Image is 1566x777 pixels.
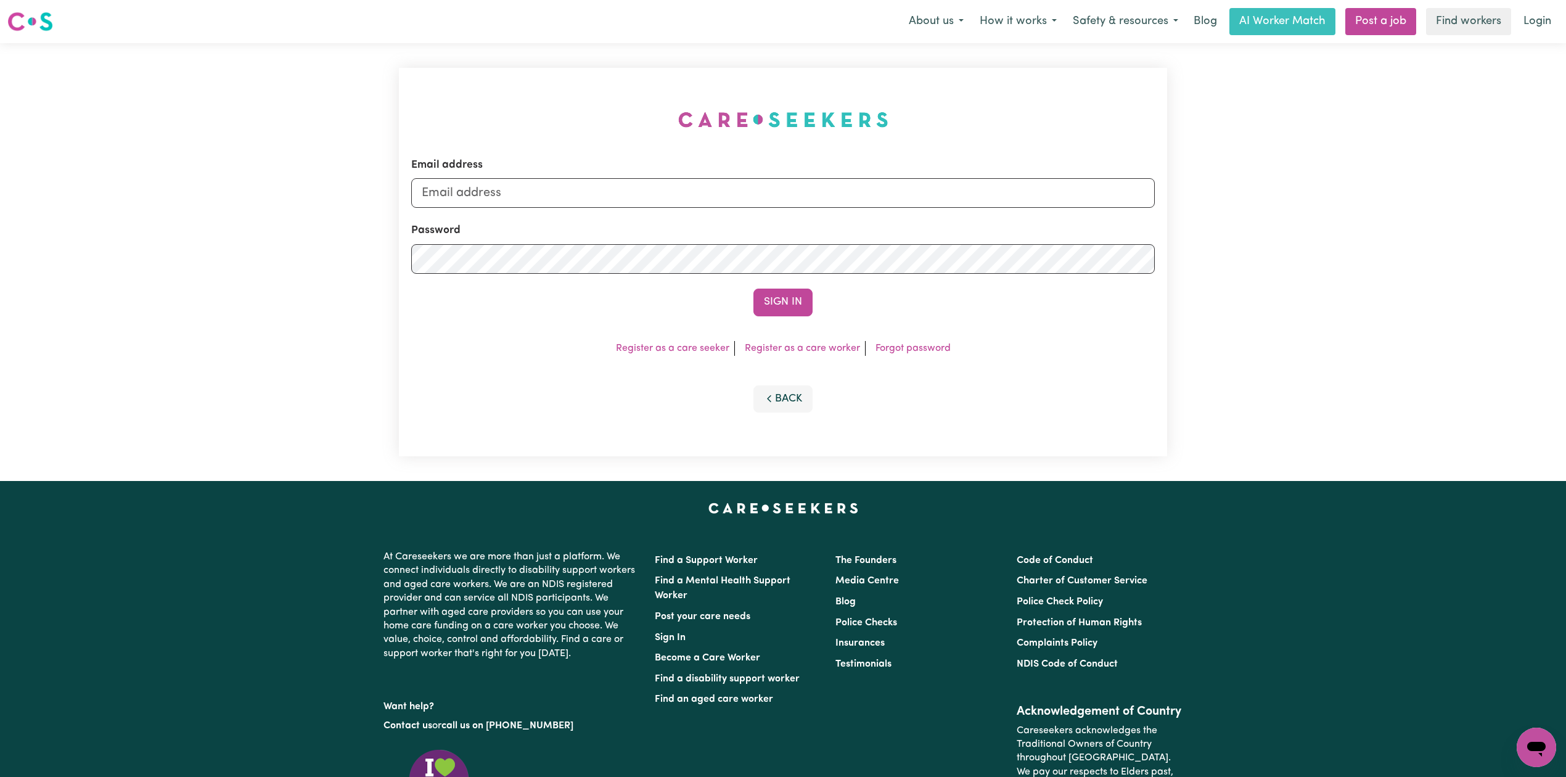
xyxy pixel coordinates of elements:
p: At Careseekers we are more than just a platform. We connect individuals directly to disability su... [383,545,640,665]
button: How it works [972,9,1065,35]
a: The Founders [835,556,896,565]
input: Email address [411,178,1155,208]
a: Careseekers home page [708,503,858,513]
iframe: Button to launch messaging window [1517,728,1556,767]
a: Police Check Policy [1017,597,1103,607]
a: Protection of Human Rights [1017,618,1142,628]
a: Forgot password [875,343,951,353]
a: AI Worker Match [1229,8,1335,35]
a: Register as a care seeker [616,343,729,353]
a: Sign In [655,633,686,643]
a: NDIS Code of Conduct [1017,659,1118,669]
a: Police Checks [835,618,897,628]
a: Careseekers logo [7,7,53,36]
a: Testimonials [835,659,892,669]
a: Find an aged care worker [655,694,773,704]
label: Password [411,223,461,239]
a: Login [1516,8,1559,35]
label: Email address [411,157,483,173]
img: Careseekers logo [7,10,53,33]
a: Blog [835,597,856,607]
p: Want help? [383,695,640,713]
a: Post a job [1345,8,1416,35]
a: Find a disability support worker [655,674,800,684]
a: Find a Mental Health Support Worker [655,576,790,601]
a: Post your care needs [655,612,750,622]
a: Find a Support Worker [655,556,758,565]
a: Blog [1186,8,1224,35]
a: Media Centre [835,576,899,586]
button: Safety & resources [1065,9,1186,35]
button: Back [753,385,813,413]
button: Sign In [753,289,813,316]
p: or [383,714,640,738]
a: Find workers [1426,8,1511,35]
a: call us on [PHONE_NUMBER] [441,721,573,731]
a: Insurances [835,638,885,648]
a: Charter of Customer Service [1017,576,1147,586]
button: About us [901,9,972,35]
h2: Acknowledgement of Country [1017,704,1183,719]
a: Complaints Policy [1017,638,1097,648]
a: Become a Care Worker [655,653,760,663]
a: Contact us [383,721,432,731]
a: Register as a care worker [745,343,860,353]
a: Code of Conduct [1017,556,1093,565]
